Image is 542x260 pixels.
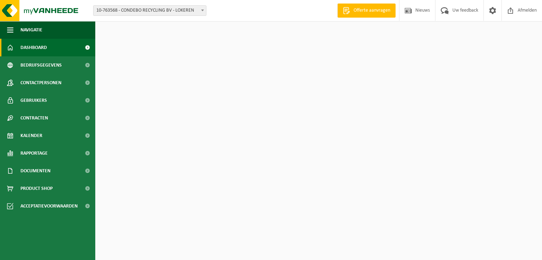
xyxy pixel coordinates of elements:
span: Rapportage [20,144,48,162]
span: Acceptatievoorwaarden [20,197,78,215]
span: Offerte aanvragen [352,7,392,14]
span: Contactpersonen [20,74,61,92]
span: Contracten [20,109,48,127]
span: Kalender [20,127,42,144]
span: Dashboard [20,39,47,56]
span: Navigatie [20,21,42,39]
span: 10-763568 - CONDEBO RECYCLING BV - LOKEREN [93,5,206,16]
span: Documenten [20,162,50,180]
span: 10-763568 - CONDEBO RECYCLING BV - LOKEREN [94,6,206,16]
a: Offerte aanvragen [337,4,396,18]
span: Bedrijfsgegevens [20,56,62,74]
span: Product Shop [20,180,53,197]
span: Gebruikers [20,92,47,109]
